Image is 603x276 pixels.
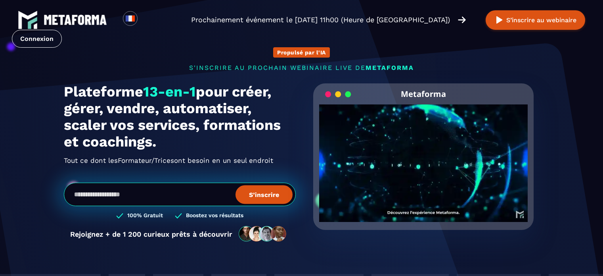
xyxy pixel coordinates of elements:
img: arrow-right [458,15,466,24]
span: 13-en-1 [143,83,196,100]
img: fr [125,14,135,23]
h1: Plateforme pour créer, gérer, vendre, automatiser, scaler vos services, formations et coachings. [64,83,296,150]
button: S’inscrire [235,185,293,204]
img: community-people [236,226,289,242]
h3: 100% Gratuit [127,212,163,220]
img: play [494,15,504,25]
p: s'inscrire au prochain webinaire live de [64,64,540,71]
span: Formateur/Trices [118,154,174,167]
span: METAFORMA [366,64,414,71]
img: logo [18,10,38,30]
p: Rejoignez + de 1 200 curieux prêts à découvrir [70,230,232,238]
img: checked [175,212,182,220]
h2: Metaforma [401,83,446,104]
h2: Tout ce dont les ont besoin en un seul endroit [64,154,296,167]
input: Search for option [144,15,150,25]
video: Your browser does not support the video tag. [319,104,528,209]
img: checked [116,212,123,220]
h3: Boostez vos résultats [186,212,243,220]
a: Connexion [12,30,62,48]
div: Search for option [138,11,157,29]
p: Prochainement événement le [DATE] 11h00 (Heure de [GEOGRAPHIC_DATA]) [191,14,450,25]
img: logo [44,15,107,25]
img: loading [325,91,351,98]
button: S’inscrire au webinaire [486,10,585,30]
